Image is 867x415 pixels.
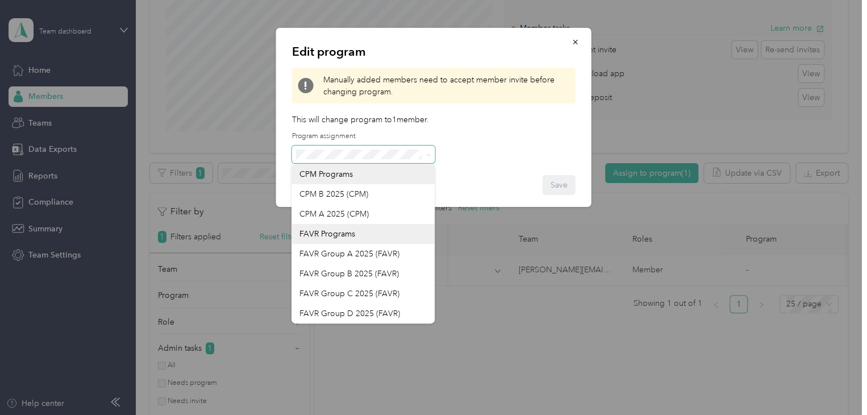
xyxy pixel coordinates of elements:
p: This will change program to 1 member . [292,114,576,126]
span: FAVR Group D 2025 (FAVR) [299,309,400,318]
span: FAVR Group C 2025 (FAVR) [299,289,399,298]
li: FAVR Programs [291,224,435,244]
li: CPM Programs [291,164,435,184]
span: CPM B 2025 (CPM) [299,189,368,199]
iframe: Everlance-gr Chat Button Frame [803,351,867,415]
span: FAVR Group B 2025 (FAVR) [299,269,399,279]
label: Program assignment [292,131,435,142]
span: FAVR Group A 2025 (FAVR) [299,249,399,259]
span: CPM A 2025 (CPM) [299,209,369,219]
span: Manually added members need to accept member invite before changing program. [323,74,570,98]
p: Edit program [292,44,576,60]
